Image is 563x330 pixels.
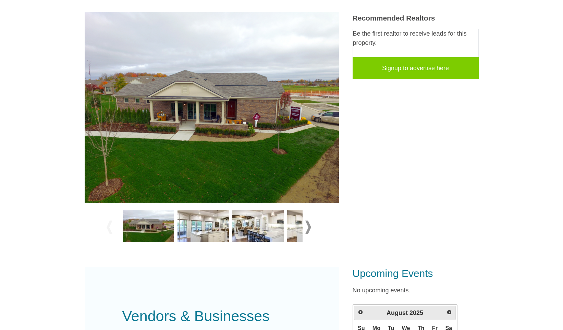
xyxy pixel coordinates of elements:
a: Prev [355,307,366,318]
span: August [387,309,408,316]
a: Next [444,307,455,318]
span: 2025 [409,309,423,316]
span: Prev [358,309,363,315]
p: No upcoming events. [353,286,479,295]
h3: Upcoming Events [353,267,479,280]
p: Be the first realtor to receive leads for this property. [353,29,478,48]
span: Next [446,309,452,315]
h3: Recommended Realtors [353,14,479,22]
div: Vendors & Businesses [122,305,301,327]
a: Signup to advertise here [353,57,479,79]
